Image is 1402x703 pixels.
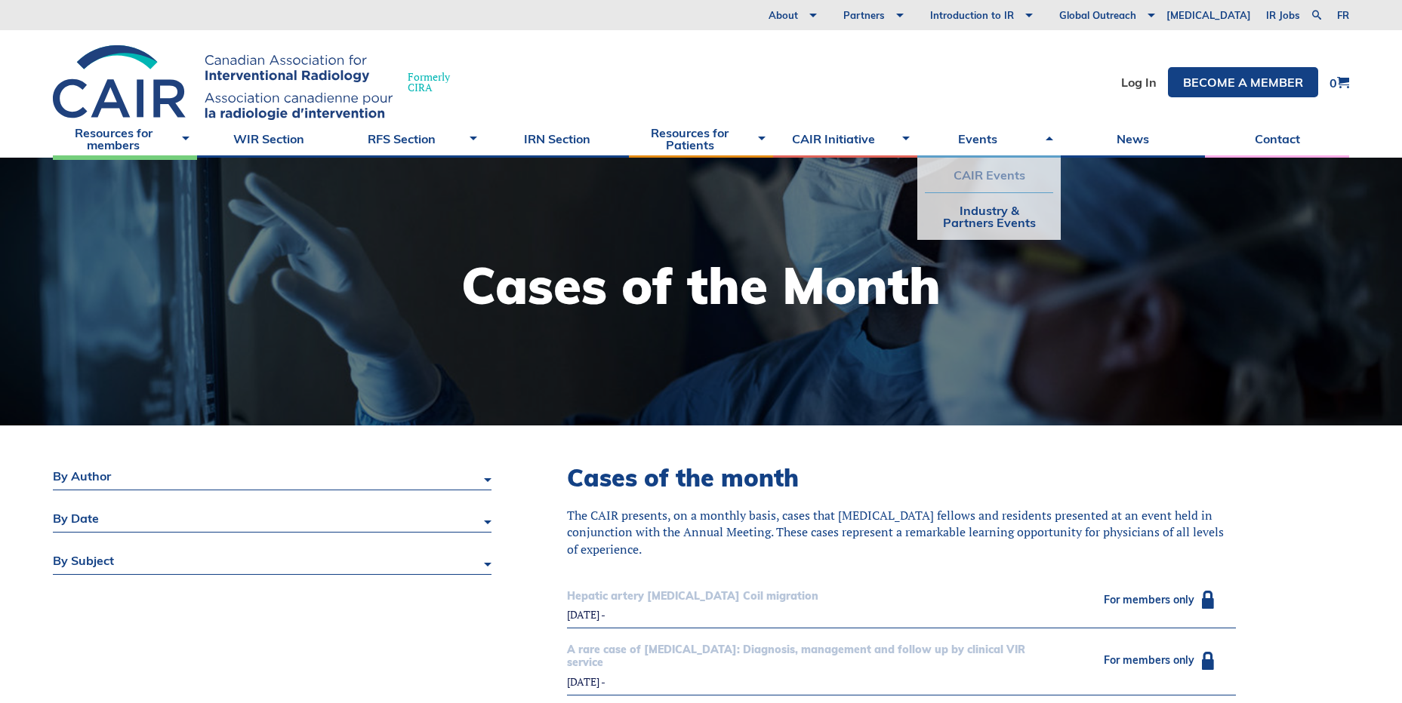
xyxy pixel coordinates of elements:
[461,260,941,311] h1: Cases of the Month
[53,45,465,120] a: FormerlyCIRA
[1104,655,1194,665] span: For members only
[567,507,1236,557] p: The CAIR presents, on a monthly basis, cases that [MEDICAL_DATA] fellows and residents presented ...
[1061,120,1205,158] a: News
[1168,67,1318,97] a: Become a member
[1121,76,1157,88] a: Log In
[567,463,1236,492] h2: Cases of the month
[1337,11,1349,20] a: fr
[567,677,1035,687] div: [DATE] -
[773,120,917,158] a: CAIR Initiative
[1205,120,1349,158] a: Contact
[408,72,450,93] span: Formerly CIRA
[197,120,341,158] a: WIR Section
[567,590,1035,603] span: Hepatic artery [MEDICAL_DATA] Coil migration
[917,120,1062,158] a: Events
[925,193,1054,240] a: Industry & Partners Events
[53,120,197,158] a: Resources for members
[629,120,773,158] a: Resources for Patients
[341,120,485,158] a: RFS Section
[53,45,393,120] img: CIRA
[925,158,1054,192] a: CAIR Events
[1330,76,1349,89] a: 0
[485,120,629,158] a: IRN Section
[567,609,1035,620] div: [DATE] -
[567,643,1035,669] span: A rare case of [MEDICAL_DATA]: Diagnosis, management and follow up by clinical VIR service
[1104,594,1194,605] span: For members only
